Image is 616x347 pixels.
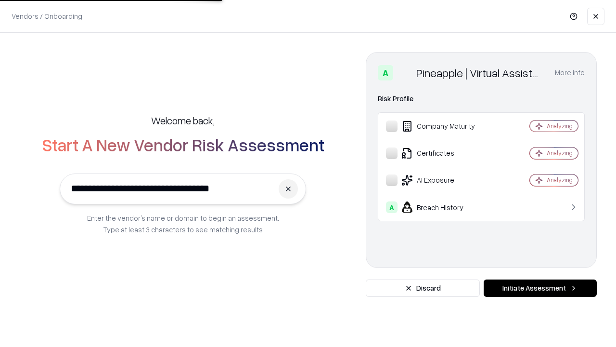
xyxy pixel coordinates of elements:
[366,280,480,297] button: Discard
[386,201,398,213] div: A
[397,65,412,80] img: Pineapple | Virtual Assistant Agency
[386,201,501,213] div: Breach History
[547,122,573,130] div: Analyzing
[42,135,324,154] h2: Start A New Vendor Risk Assessment
[547,176,573,184] div: Analyzing
[386,174,501,186] div: AI Exposure
[416,65,543,80] div: Pineapple | Virtual Assistant Agency
[386,147,501,159] div: Certificates
[484,280,597,297] button: Initiate Assessment
[12,11,82,21] p: Vendors / Onboarding
[555,64,585,81] button: More info
[378,65,393,80] div: A
[151,114,215,127] h5: Welcome back,
[87,212,279,235] p: Enter the vendor’s name or domain to begin an assessment. Type at least 3 characters to see match...
[547,149,573,157] div: Analyzing
[378,93,585,105] div: Risk Profile
[386,120,501,132] div: Company Maturity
